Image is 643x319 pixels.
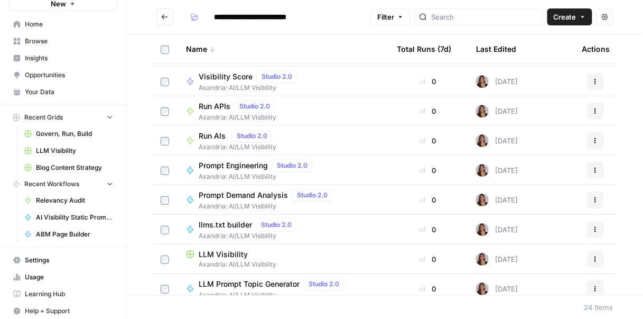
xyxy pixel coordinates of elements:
[199,83,301,93] span: Axandria: AI/LLM Visibility
[397,165,459,176] div: 0
[25,37,113,46] span: Browse
[199,142,276,152] span: Axandria: AI/LLM Visibility
[277,161,307,170] span: Studio 2.0
[431,12,538,22] input: Search
[476,253,518,266] div: [DATE]
[8,67,118,84] a: Opportunities
[199,220,252,230] span: llms.txt builder
[199,71,253,82] span: Visibility Score
[476,134,518,147] div: [DATE]
[397,135,459,146] div: 0
[476,34,516,63] div: Last Edited
[24,179,79,189] span: Recent Workflows
[476,75,518,88] div: [DATE]
[297,190,328,200] span: Studio 2.0
[199,131,228,141] span: Run AIs
[186,260,380,269] span: Axandria: AI/LLM Visibility
[25,70,113,80] span: Opportunities
[237,131,267,141] span: Studio 2.0
[20,226,118,243] a: ABM Page Builder
[199,249,248,260] span: LLM Visibility
[476,105,489,117] img: sxi2uv19sgqy0h2kayksa05wk9fr
[199,202,337,211] span: Axandria: AI/LLM Visibility
[397,284,459,294] div: 0
[397,106,459,116] div: 0
[25,289,113,299] span: Learning Hub
[8,252,118,269] a: Settings
[199,279,300,289] span: LLM Prompt Topic Generator
[239,102,270,111] span: Studio 2.0
[476,75,489,88] img: sxi2uv19sgqy0h2kayksa05wk9fr
[36,163,113,172] span: Blog Content Strategy
[199,160,268,171] span: Prompt Engineering
[8,110,118,125] button: Recent Grids
[199,113,279,122] span: Axandria: AI/LLM Visibility
[8,176,118,192] button: Recent Workflows
[199,231,301,241] span: Axandria: AI/LLM Visibility
[199,172,316,181] span: Axandria: AI/LLM Visibility
[36,146,113,156] span: LLM Visibility
[199,190,288,200] span: Prompt Demand Analysis
[36,213,113,222] span: AI Visibility Static Prompts
[476,164,518,177] div: [DATE]
[584,302,613,313] div: 24 Items
[262,72,292,81] span: Studio 2.0
[186,249,380,269] a: LLM VisibilityAxandria: AI/LLM Visibility
[8,286,118,303] a: Learning Hub
[476,223,489,236] img: sxi2uv19sgqy0h2kayksa05wk9fr
[476,194,489,206] img: sxi2uv19sgqy0h2kayksa05wk9fr
[25,272,113,282] span: Usage
[8,84,118,101] a: Your Data
[25,53,113,63] span: Insights
[370,8,411,25] button: Filter
[186,130,380,152] a: Run AIsStudio 2.0Axandria: AI/LLM Visibility
[582,34,610,63] div: Actions
[397,195,459,205] div: 0
[377,12,394,22] span: Filter
[186,218,380,241] a: llms.txt builderStudio 2.0Axandria: AI/LLM Visibility
[476,282,489,295] img: sxi2uv19sgqy0h2kayksa05wk9fr
[24,113,63,122] span: Recent Grids
[261,220,292,230] span: Studio 2.0
[397,34,451,63] div: Total Runs (7d)
[476,134,489,147] img: sxi2uv19sgqy0h2kayksa05wk9fr
[476,105,518,117] div: [DATE]
[20,159,118,176] a: Blog Content Strategy
[309,279,339,289] span: Studio 2.0
[476,253,489,266] img: sxi2uv19sgqy0h2kayksa05wk9fr
[199,101,230,112] span: Run APIs
[8,269,118,286] a: Usage
[186,159,380,181] a: Prompt EngineeringStudio 2.0Axandria: AI/LLM Visibility
[554,12,576,22] span: Create
[20,192,118,209] a: Relevancy Audit
[199,290,348,300] span: Axandria: AI/LLM Visibility
[25,256,113,265] span: Settings
[25,306,113,316] span: Help + Support
[186,189,380,211] a: Prompt Demand AnalysisStudio 2.0Axandria: AI/LLM Visibility
[186,100,380,122] a: Run APIsStudio 2.0Axandria: AI/LLM Visibility
[476,194,518,206] div: [DATE]
[8,16,118,33] a: Home
[20,209,118,226] a: AI Visibility Static Prompts
[186,70,380,93] a: Visibility ScoreStudio 2.0Axandria: AI/LLM Visibility
[25,20,113,29] span: Home
[25,87,113,97] span: Your Data
[36,230,113,239] span: ABM Page Builder
[397,224,459,235] div: 0
[156,8,173,25] button: Go back
[397,76,459,87] div: 0
[476,223,518,236] div: [DATE]
[186,278,380,300] a: LLM Prompt Topic GeneratorStudio 2.0Axandria: AI/LLM Visibility
[8,50,118,67] a: Insights
[476,164,489,177] img: sxi2uv19sgqy0h2kayksa05wk9fr
[397,254,459,265] div: 0
[547,8,592,25] button: Create
[36,129,113,139] span: Govern, Run, Build
[20,142,118,159] a: LLM Visibility
[476,282,518,295] div: [DATE]
[20,125,118,142] a: Govern, Run, Build
[36,196,113,205] span: Relevancy Audit
[8,33,118,50] a: Browse
[186,34,380,63] div: Name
